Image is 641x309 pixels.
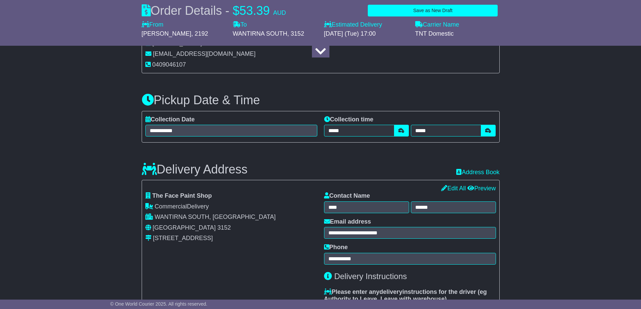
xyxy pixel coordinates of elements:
[145,116,195,123] label: Collection Date
[324,288,487,303] span: eg Authority to Leave, Leave with warehouse
[441,185,466,192] a: Edit All
[142,21,164,29] label: From
[142,163,248,176] h3: Delivery Address
[233,30,287,37] span: WANTIRNA SOUTH
[324,30,408,38] div: [DATE] (Tue) 17:00
[324,192,370,200] label: Contact Name
[152,61,186,68] span: 0409046107
[324,21,408,29] label: Estimated Delivery
[324,288,496,303] label: Please enter any instructions for the driver ( )
[233,21,247,29] label: To
[368,5,498,16] button: Save as New Draft
[142,30,191,37] span: [PERSON_NAME]
[415,21,459,29] label: Carrier Name
[142,93,500,107] h3: Pickup Date & Time
[324,116,373,123] label: Collection time
[334,272,407,281] span: Delivery Instructions
[233,4,240,17] span: $
[324,218,371,226] label: Email address
[155,203,187,210] span: Commercial
[110,301,208,307] span: © One World Courier 2025. All rights reserved.
[153,224,216,231] span: [GEOGRAPHIC_DATA]
[152,192,212,199] span: The Face Paint Shop
[145,203,317,210] div: Delivery
[153,235,213,242] div: [STREET_ADDRESS]
[273,9,286,16] span: AUD
[142,3,286,18] div: Order Details -
[467,185,496,192] a: Preview
[217,224,231,231] span: 3152
[240,4,270,17] span: 53.39
[287,30,304,37] span: , 3152
[324,244,348,251] label: Phone
[191,30,208,37] span: , 2192
[456,169,499,176] a: Address Book
[415,30,500,38] div: TNT Domestic
[380,288,402,295] span: delivery
[155,214,276,220] span: WANTIRNA SOUTH, [GEOGRAPHIC_DATA]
